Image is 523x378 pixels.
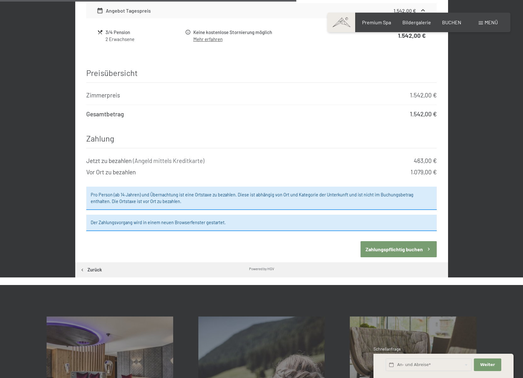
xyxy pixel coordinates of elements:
div: 1.542,00 € [410,91,437,100]
span: Schnellanfrage [373,346,401,352]
a: BUCHEN [442,19,461,25]
button: Weiter [474,358,501,371]
a: Bildergalerie [402,19,431,25]
span: Weiter [480,362,495,368]
a: Premium Spa [362,19,391,25]
h3: Preisübersicht [86,63,437,83]
div: 1.542,00 € [410,110,437,119]
div: Angebot Tagespreis [97,7,151,15]
div: Jetzt zu bezahlen [86,157,204,165]
div: 2 Erwachsene [105,36,185,43]
h3: Zahlung [86,129,437,148]
span: ( Angeld mittels Kreditkarte ) [133,157,204,164]
div: Keine kostenlose Stornierung möglich [193,29,360,36]
div: Angebot Tagespreis1.542,00 € [86,3,437,18]
strong: 1.542,00 € [398,32,426,39]
div: Der Zahlungsvorgang wird in einem neuen Browserfenster gestartet. [86,215,437,231]
span: Menü [485,19,498,25]
div: 1.079,00 € [411,168,437,177]
strong: 1.542,00 € [394,8,416,14]
div: 3/4 Pension [105,29,185,36]
div: 463,00 € [414,157,437,165]
div: Powered by HGV [249,266,274,271]
div: Gesamtbetrag [86,110,124,119]
div: Pro Person (ab 14 Jahren) und Übernachtung ist eine Ortstaxe zu bezahlen. Diese ist abhängig von ... [86,187,437,210]
a: Mehr erfahren [193,36,223,42]
div: Vor Ort zu bezahlen [86,168,136,177]
button: Zahlungspflichtig buchen [361,241,437,257]
button: Zurück [75,262,107,277]
div: Zimmerpreis [86,91,120,100]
